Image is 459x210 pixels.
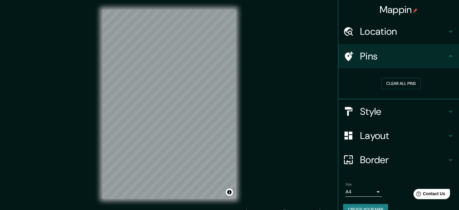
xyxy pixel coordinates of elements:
div: Location [338,19,459,44]
button: Clear all pins [381,78,421,89]
label: Size [346,182,352,187]
h4: Pins [360,50,447,62]
h4: Location [360,25,447,37]
img: pin-icon.png [413,8,418,13]
div: Border [338,148,459,172]
button: Toggle attribution [226,189,233,196]
h4: Layout [360,130,447,142]
canvas: Map [102,10,236,199]
h4: Mappin [380,4,418,16]
h4: Border [360,154,447,166]
div: Pins [338,44,459,68]
div: Layout [338,124,459,148]
iframe: Help widget launcher [405,186,452,203]
div: Style [338,99,459,124]
div: A4 [346,187,382,197]
h4: Style [360,105,447,118]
